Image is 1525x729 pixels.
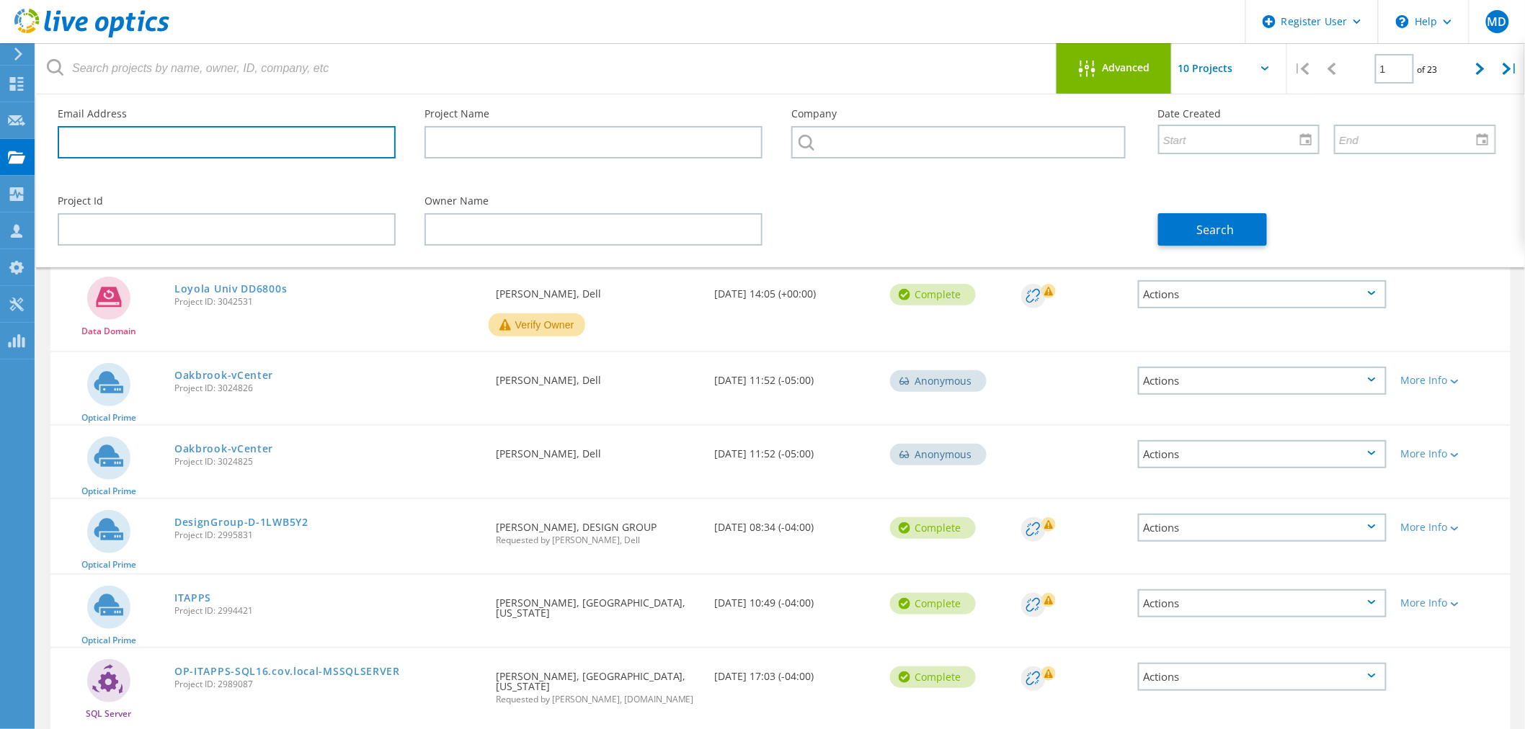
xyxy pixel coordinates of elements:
span: Search [1196,222,1234,238]
span: Optical Prime [81,413,136,422]
span: Optical Prime [81,487,136,496]
div: Complete [890,517,976,539]
label: Project Name [424,109,762,119]
span: SQL Server [86,710,132,718]
div: [PERSON_NAME], [GEOGRAPHIC_DATA], [US_STATE] [489,575,708,632]
div: Anonymous [890,444,987,465]
span: Project ID: 2994421 [174,607,481,615]
div: | [1287,43,1317,94]
div: More Info [1401,598,1503,608]
a: ITAPPS [174,593,211,603]
span: Optical Prime [81,560,136,569]
span: MD [1488,16,1507,27]
div: [DATE] 08:34 (-04:00) [708,499,883,547]
div: Complete [890,284,976,305]
button: Verify Owner [489,313,585,336]
div: [DATE] 17:03 (-04:00) [708,648,883,696]
div: [PERSON_NAME], [GEOGRAPHIC_DATA], [US_STATE] [489,648,708,718]
span: Advanced [1103,63,1150,73]
label: Company [791,109,1129,119]
span: Optical Prime [81,636,136,645]
div: Actions [1138,367,1387,395]
div: Actions [1138,514,1387,542]
svg: \n [1396,15,1409,28]
div: [PERSON_NAME], DESIGN GROUP [489,499,708,559]
a: Live Optics Dashboard [14,30,169,40]
div: Anonymous [890,370,987,392]
input: Search projects by name, owner, ID, company, etc [36,43,1057,94]
span: Project ID: 2995831 [174,531,481,540]
span: of 23 [1418,63,1438,76]
input: Start [1160,125,1308,153]
a: OP-ITAPPS-SQL16.cov.local-MSSQLSERVER [174,666,400,676]
span: Project ID: 2989087 [174,680,481,689]
span: Project ID: 3042531 [174,298,481,306]
span: Data Domain [81,327,136,336]
a: Oakbrook-vCenter [174,444,273,454]
div: [DATE] 11:52 (-05:00) [708,426,883,473]
span: Project ID: 3024826 [174,384,481,393]
div: Complete [890,593,976,614]
div: [PERSON_NAME], Dell [489,266,708,313]
label: Project Id [58,196,396,206]
a: DesignGroup-D-1LWB5Y2 [174,517,308,527]
label: Email Address [58,109,396,119]
div: [PERSON_NAME], Dell [489,426,708,473]
div: Actions [1138,663,1387,691]
span: Requested by [PERSON_NAME], Dell [496,536,701,545]
div: Actions [1138,280,1387,308]
div: Actions [1138,440,1387,468]
span: Requested by [PERSON_NAME], [DOMAIN_NAME] [496,695,701,704]
div: More Info [1401,449,1503,459]
div: More Info [1401,375,1503,385]
div: | [1495,43,1525,94]
div: [PERSON_NAME], Dell [489,352,708,400]
div: More Info [1401,522,1503,532]
label: Date Created [1158,109,1496,119]
input: End [1335,125,1484,153]
div: Complete [890,666,976,688]
a: Oakbrook-vCenter [174,370,273,380]
button: Search [1158,213,1267,246]
div: [DATE] 11:52 (-05:00) [708,352,883,400]
div: [DATE] 10:49 (-04:00) [708,575,883,622]
label: Owner Name [424,196,762,206]
a: Loyola Univ DD6800s [174,284,287,294]
span: Project ID: 3024825 [174,457,481,466]
div: Actions [1138,589,1387,617]
div: [DATE] 14:05 (+00:00) [708,266,883,313]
